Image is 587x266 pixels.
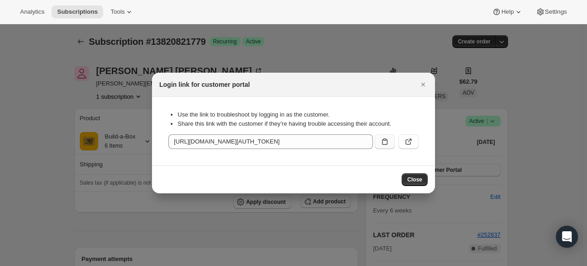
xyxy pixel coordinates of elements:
button: Settings [530,5,572,18]
li: Share this link with the customer if they’re having trouble accessing their account. [178,119,419,128]
span: Analytics [20,8,44,16]
button: Analytics [15,5,50,18]
button: Tools [105,5,139,18]
button: Close [402,173,428,186]
li: Use the link to troubleshoot by logging in as the customer. [178,110,419,119]
span: Subscriptions [57,8,98,16]
button: Close [417,78,430,91]
span: Help [501,8,514,16]
button: Subscriptions [52,5,103,18]
span: Tools [110,8,125,16]
span: Settings [545,8,567,16]
h2: Login link for customer portal [159,80,250,89]
span: Close [407,176,422,183]
div: Open Intercom Messenger [556,226,578,248]
button: Help [487,5,528,18]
